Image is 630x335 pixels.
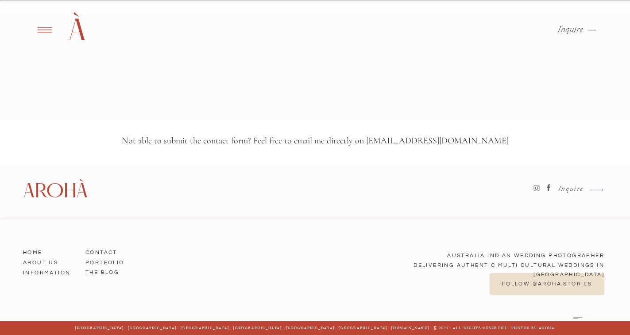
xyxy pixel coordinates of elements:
[23,257,73,265] a: ABOUT US
[368,251,604,271] p: Australia Indian Wedding Photographer Delivering Authentic multi cultural Weddings in [GEOGRAPHIC...
[85,257,136,265] a: Portfolio
[558,26,584,35] a: Inquire
[63,11,90,49] a: À
[85,267,136,275] a: The BLOG
[85,247,136,255] a: Contact
[501,281,593,287] a: follow @aroha.stories
[23,180,85,200] a: Arohà
[554,186,584,194] a: Inquire
[573,317,583,321] div: Our website has been reviewed and approved by [DOMAIN_NAME] -
[573,318,580,319] a: Victoria Photographer Listings
[23,247,73,255] a: HOME
[50,325,581,331] h3: [GEOGRAPHIC_DATA] | [GEOGRAPHIC_DATA] | [GEOGRAPHIC_DATA] | [GEOGRAPHIC_DATA] | [GEOGRAPHIC_DATA]...
[82,136,548,148] h3: Not able to submit the contact form? Feel free to email me directly on [EMAIL_ADDRESS][DOMAIN_NAME]
[23,267,73,275] a: Information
